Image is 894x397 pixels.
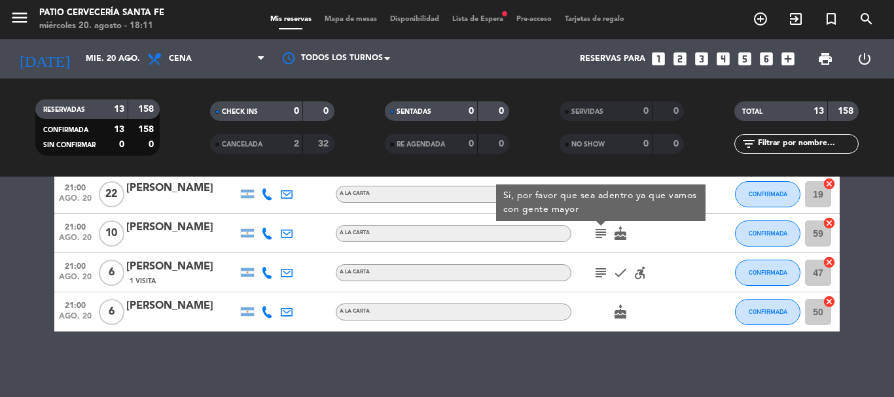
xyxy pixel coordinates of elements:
[340,230,370,235] span: A LA CARTA
[757,137,858,151] input: Filtrar por nombre...
[59,194,92,209] span: ago. 20
[788,11,804,27] i: exit_to_app
[845,39,884,78] div: LOG OUT
[119,140,124,149] strong: 0
[222,109,258,115] span: CHECK INS
[469,139,474,148] strong: 0
[397,141,445,148] span: RE AGENDADA
[59,179,92,194] span: 21:00
[643,139,649,148] strong: 0
[823,11,839,27] i: turned_in_not
[499,107,507,116] strong: 0
[735,299,800,325] button: CONFIRMADA
[673,139,681,148] strong: 0
[384,16,446,23] span: Disponibilidad
[43,142,96,148] span: SIN CONFIRMAR
[613,304,628,320] i: cake
[126,219,238,236] div: [PERSON_NAME]
[735,220,800,247] button: CONFIRMADA
[126,298,238,315] div: [PERSON_NAME]
[503,189,699,216] div: Si, por favor que sea adentro ya que vamos con gente mayor
[59,258,92,273] span: 21:00
[693,50,710,67] i: looks_3
[39,7,164,20] div: Patio Cervecería Santa Fe
[632,265,648,281] i: accessible_forward
[10,44,79,73] i: [DATE]
[59,218,92,233] span: 21:00
[318,16,384,23] span: Mapa de mesas
[323,107,331,116] strong: 0
[294,107,299,116] strong: 0
[10,8,29,27] i: menu
[715,50,732,67] i: looks_4
[823,216,836,230] i: cancel
[169,54,192,63] span: Cena
[817,51,833,67] span: print
[823,295,836,308] i: cancel
[59,297,92,312] span: 21:00
[613,226,628,241] i: cake
[823,177,836,190] i: cancel
[736,50,753,67] i: looks_5
[149,140,156,149] strong: 0
[650,50,667,67] i: looks_one
[571,109,603,115] span: SERVIDAS
[593,265,609,281] i: subject
[99,220,124,247] span: 10
[469,107,474,116] strong: 0
[264,16,318,23] span: Mis reservas
[294,139,299,148] strong: 2
[340,269,370,275] span: A LA CARTA
[742,109,762,115] span: TOTAL
[823,256,836,269] i: cancel
[510,16,558,23] span: Pre-acceso
[735,260,800,286] button: CONFIRMADA
[499,139,507,148] strong: 0
[593,226,609,241] i: subject
[735,181,800,207] button: CONFIRMADA
[114,105,124,114] strong: 13
[749,190,787,198] span: CONFIRMADA
[643,107,649,116] strong: 0
[138,125,156,134] strong: 158
[99,260,124,286] span: 6
[222,141,262,148] span: CANCELADA
[558,16,631,23] span: Tarjetas de regalo
[43,127,88,133] span: CONFIRMADA
[122,51,137,67] i: arrow_drop_down
[779,50,796,67] i: add_box
[613,265,628,281] i: check
[318,139,331,148] strong: 32
[753,11,768,27] i: add_circle_outline
[59,312,92,327] span: ago. 20
[397,109,431,115] span: SENTADAS
[814,107,824,116] strong: 13
[857,51,872,67] i: power_settings_new
[114,125,124,134] strong: 13
[749,230,787,237] span: CONFIRMADA
[59,273,92,288] span: ago. 20
[10,8,29,32] button: menu
[859,11,874,27] i: search
[39,20,164,33] div: miércoles 20. agosto - 18:11
[446,16,510,23] span: Lista de Espera
[138,105,156,114] strong: 158
[571,141,605,148] span: NO SHOW
[758,50,775,67] i: looks_6
[673,107,681,116] strong: 0
[340,191,370,196] span: A LA CARTA
[130,276,156,286] span: 1 Visita
[99,181,124,207] span: 22
[749,269,787,276] span: CONFIRMADA
[580,54,645,63] span: Reservas para
[501,10,509,18] span: fiber_manual_record
[99,299,124,325] span: 6
[838,107,856,116] strong: 158
[741,136,757,152] i: filter_list
[340,309,370,314] span: A LA CARTA
[126,258,238,275] div: [PERSON_NAME]
[126,180,238,197] div: [PERSON_NAME]
[671,50,688,67] i: looks_two
[59,233,92,249] span: ago. 20
[749,308,787,315] span: CONFIRMADA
